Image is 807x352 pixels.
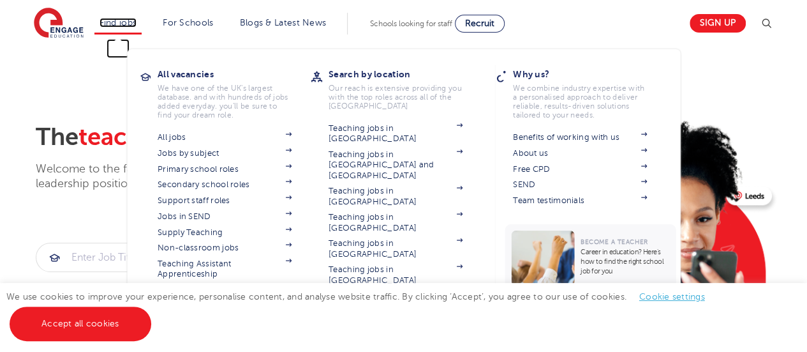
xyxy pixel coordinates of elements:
[581,247,669,276] p: Career in education? Here’s how to find the right school job for you
[513,164,647,174] a: Free CPD
[329,65,482,83] h3: Search by location
[6,292,718,328] span: We use cookies to improve your experience, personalise content, and analyse website traffic. By c...
[513,195,647,206] a: Team testimonials
[513,65,666,83] h3: Why us?
[34,8,84,40] img: Engage Education
[513,84,647,119] p: We combine industry expertise with a personalised approach to deliver reliable, results-driven so...
[158,148,292,158] a: Jobs by subject
[78,123,265,151] span: teaching agency
[329,84,463,111] p: Our reach is extensive providing you with the top roles across all of the [GEOGRAPHIC_DATA]
[158,259,292,280] a: Teaching Assistant Apprenticeship
[158,227,292,238] a: Supply Teaching
[513,132,647,142] a: Benefits of working with us
[36,162,457,192] p: Welcome to the fastest-growing database of teaching, SEND, support and leadership positions for t...
[158,132,292,142] a: All jobs
[158,84,292,119] p: We have one of the UK's largest database. and with hundreds of jobs added everyday. you'll be sur...
[513,148,647,158] a: About us
[639,292,705,302] a: Cookie settings
[36,123,551,152] h2: The that works for you
[10,307,151,341] a: Accept all cookies
[329,212,463,233] a: Teaching jobs in [GEOGRAPHIC_DATA]
[158,211,292,222] a: Jobs in SEND
[329,149,463,181] a: Teaching jobs in [GEOGRAPHIC_DATA] and [GEOGRAPHIC_DATA]
[513,180,647,190] a: SEND
[36,243,228,272] div: Submit
[329,238,463,259] a: Teaching jobs in [GEOGRAPHIC_DATA]
[505,224,679,295] a: Become a TeacherCareer in education? Here’s how to find the right school job for you
[513,65,666,119] a: Why us?We combine industry expertise with a personalised approach to deliver reliable, results-dr...
[158,195,292,206] a: Support staff roles
[329,264,463,286] a: Teaching jobs in [GEOGRAPHIC_DATA]
[329,186,463,207] a: Teaching jobs in [GEOGRAPHIC_DATA]
[370,19,452,28] span: Schools looking for staff
[240,18,327,27] a: Blogs & Latest News
[158,243,292,253] a: Non-classroom jobs
[158,180,292,190] a: Secondary school roles
[158,65,311,83] h3: All vacancies
[690,14,746,33] a: Sign up
[455,15,505,33] a: Recruit
[465,19,494,28] span: Recruit
[158,164,292,174] a: Primary school roles
[329,65,482,111] a: Search by locationOur reach is extensive providing you with the top roles across all of the [GEOG...
[163,18,213,27] a: For Schools
[329,123,463,144] a: Teaching jobs in [GEOGRAPHIC_DATA]
[100,18,137,27] a: Find jobs
[581,238,648,245] span: Become a Teacher
[158,65,311,119] a: All vacanciesWe have one of the UK's largest database. and with hundreds of jobs added everyday. ...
